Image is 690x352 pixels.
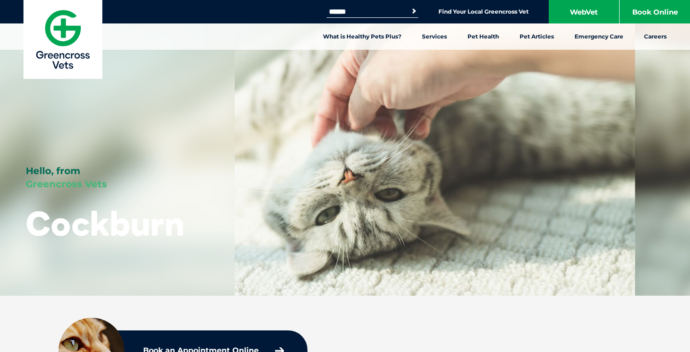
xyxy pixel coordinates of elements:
[457,23,509,50] a: Pet Health
[634,23,677,50] a: Careers
[313,23,412,50] a: What is Healthy Pets Plus?
[26,178,107,190] span: Greencross Vets
[438,8,529,15] a: Find Your Local Greencross Vet
[26,205,184,242] h1: Cockburn
[26,165,80,176] span: Hello, from
[412,23,457,50] a: Services
[509,23,564,50] a: Pet Articles
[409,7,419,16] button: Search
[564,23,634,50] a: Emergency Care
